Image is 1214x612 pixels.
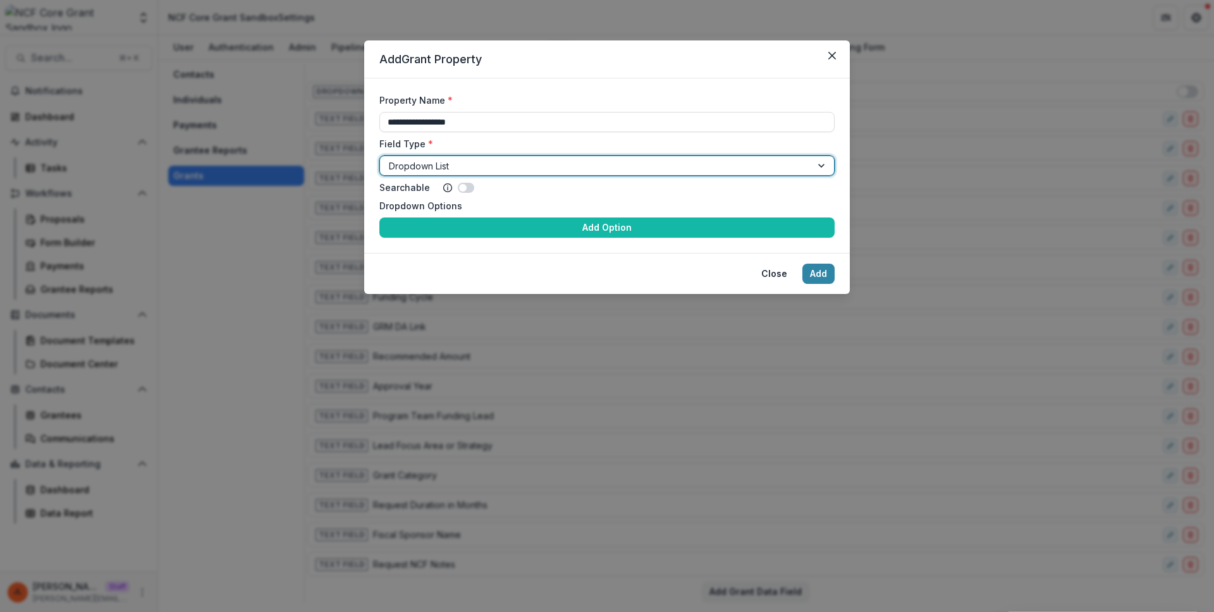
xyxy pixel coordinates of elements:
[364,40,850,78] header: Add Grant Property
[754,264,795,284] button: Close
[379,94,827,107] label: Property Name
[379,181,430,194] label: Searchable
[379,217,835,238] button: Add Option
[379,137,827,150] label: Field Type
[379,199,827,212] label: Dropdown Options
[802,264,835,284] button: Add
[822,46,842,66] button: Close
